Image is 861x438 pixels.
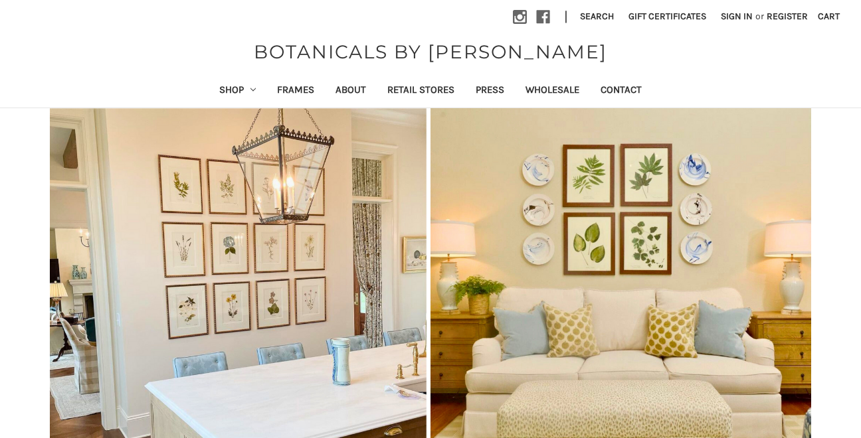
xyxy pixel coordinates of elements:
a: Wholesale [515,75,590,108]
a: BOTANICALS BY [PERSON_NAME] [247,38,614,66]
span: or [754,9,765,23]
a: Shop [209,75,267,108]
li: | [559,7,573,28]
a: Retail Stores [377,75,465,108]
a: Contact [590,75,652,108]
a: Press [465,75,515,108]
span: Cart [818,11,840,22]
a: About [325,75,377,108]
a: Frames [266,75,325,108]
